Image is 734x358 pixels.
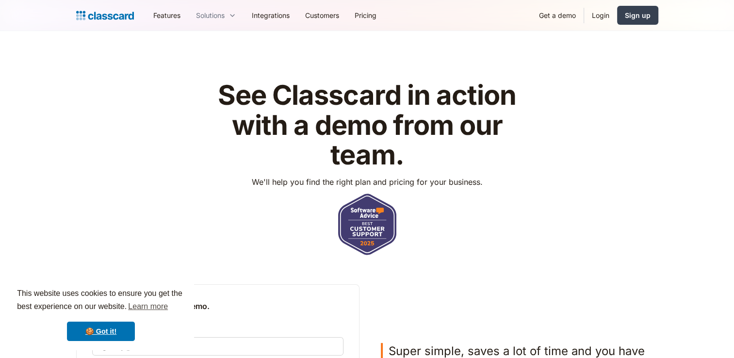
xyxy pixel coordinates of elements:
a: dismiss cookie message [67,322,135,341]
a: Pricing [347,4,384,26]
a: Integrations [244,4,297,26]
input: eg. tony@starkindustries.com [92,337,343,356]
div: Solutions [196,10,225,20]
a: Customers [297,4,347,26]
a: Login [584,4,617,26]
a: learn more about cookies [127,299,169,314]
p: We'll help you find the right plan and pricing for your business. [252,176,483,188]
div: Sign up [625,10,651,20]
span: This website uses cookies to ensure you get the best experience on our website. [17,288,185,314]
strong: See Classcard in action with a demo from our team. [218,79,516,171]
a: Sign up [617,6,658,25]
label: Work email [92,324,343,335]
div: cookieconsent [8,278,194,350]
div: Solutions [188,4,244,26]
a: Features [146,4,188,26]
a: home [76,9,134,22]
h2: Help us personalize your demo. [92,300,343,312]
a: Get a demo [531,4,584,26]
